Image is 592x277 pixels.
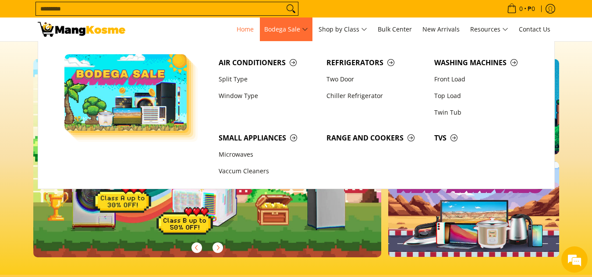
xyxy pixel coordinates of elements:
[322,130,430,146] a: Range and Cookers
[208,238,227,257] button: Next
[326,133,425,144] span: Range and Cookers
[466,18,513,41] a: Resources
[434,57,533,68] span: Washing Machines
[214,163,322,180] a: Vaccum Cleaners
[430,54,538,71] a: Washing Machines
[514,18,555,41] a: Contact Us
[284,2,298,15] button: Search
[232,18,258,41] a: Home
[64,54,187,131] img: Bodega Sale
[526,6,536,12] span: ₱0
[430,88,538,104] a: Top Load
[322,54,430,71] a: Refrigerators
[214,88,322,104] a: Window Type
[373,18,416,41] a: Bulk Center
[470,24,508,35] span: Resources
[504,4,538,14] span: •
[430,71,538,88] a: Front Load
[214,147,322,163] a: Microwaves
[322,88,430,104] a: Chiller Refrigerator
[519,25,550,33] span: Contact Us
[219,133,318,144] span: Small Appliances
[219,57,318,68] span: Air Conditioners
[319,24,367,35] span: Shop by Class
[33,59,382,257] img: Gaming desktop banner
[434,133,533,144] span: TVs
[378,25,412,33] span: Bulk Center
[518,6,524,12] span: 0
[187,238,206,257] button: Previous
[214,130,322,146] a: Small Appliances
[322,71,430,88] a: Two Door
[326,57,425,68] span: Refrigerators
[264,24,308,35] span: Bodega Sale
[214,54,322,71] a: Air Conditioners
[38,22,125,37] img: Mang Kosme: Your Home Appliances Warehouse Sale Partner!
[314,18,372,41] a: Shop by Class
[430,104,538,121] a: Twin Tub
[260,18,312,41] a: Bodega Sale
[237,25,254,33] span: Home
[430,130,538,146] a: TVs
[418,18,464,41] a: New Arrivals
[422,25,460,33] span: New Arrivals
[134,18,555,41] nav: Main Menu
[214,71,322,88] a: Split Type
